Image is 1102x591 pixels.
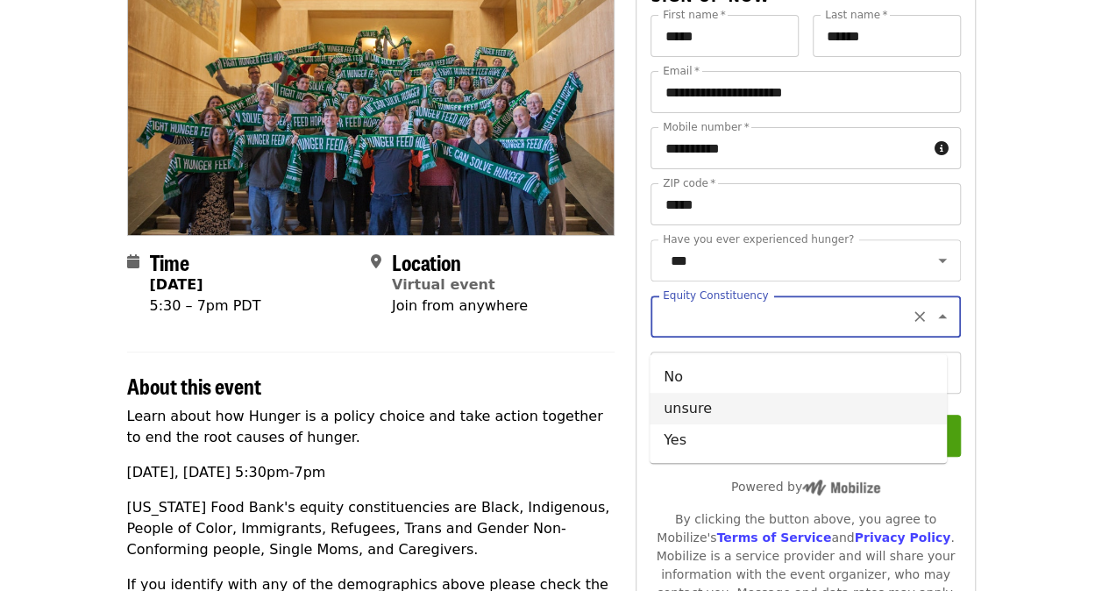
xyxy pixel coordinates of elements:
[802,480,880,495] img: Powered by Mobilize
[650,393,947,424] li: unsure
[127,253,139,270] i: calendar icon
[392,246,461,277] span: Location
[127,406,615,448] p: Learn about how Hunger is a policy choice and take action together to end the root causes of hunger.
[663,122,749,132] label: Mobile number
[651,71,960,113] input: Email
[716,530,831,545] a: Terms of Service
[825,10,887,20] label: Last name
[663,234,854,245] label: Have you ever experienced hunger?
[651,15,799,57] input: First name
[854,530,950,545] a: Privacy Policy
[651,183,960,225] input: ZIP code
[663,178,715,189] label: ZIP code
[127,370,261,401] span: About this event
[127,462,615,483] p: [DATE], [DATE] 5:30pm-7pm
[663,290,768,301] label: Equity Constituency
[127,497,615,560] p: [US_STATE] Food Bank's equity constituencies are Black, Indigenous, People of Color, Immigrants, ...
[935,140,949,157] i: circle-info icon
[930,248,955,273] button: Open
[371,253,381,270] i: map-marker-alt icon
[930,304,955,329] button: Close
[651,127,927,169] input: Mobile number
[731,480,880,494] span: Powered by
[150,246,189,277] span: Time
[392,276,495,293] a: Virtual event
[392,297,528,314] span: Join from anywhere
[150,295,261,317] div: 5:30 – 7pm PDT
[907,304,932,329] button: Clear
[650,361,947,393] li: No
[663,10,726,20] label: First name
[650,424,947,456] li: Yes
[150,276,203,293] strong: [DATE]
[663,66,700,76] label: Email
[813,15,961,57] input: Last name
